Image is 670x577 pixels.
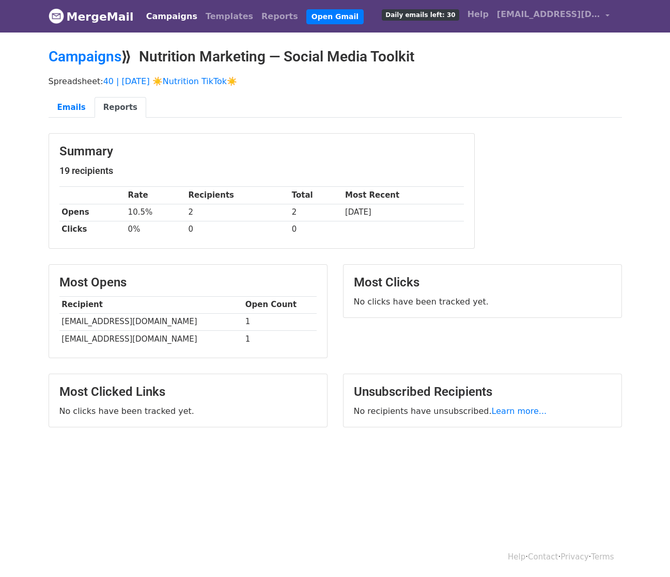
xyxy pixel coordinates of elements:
td: 2 [289,204,342,221]
td: [DATE] [342,204,463,221]
th: Clicks [59,221,126,238]
a: Templates [201,6,257,27]
a: Privacy [560,552,588,562]
span: Daily emails left: 30 [382,9,459,21]
a: Reports [257,6,302,27]
th: Most Recent [342,187,463,204]
td: 10.5% [126,204,186,221]
th: Open Count [243,296,317,313]
td: 0% [126,221,186,238]
a: [EMAIL_ADDRESS][DOMAIN_NAME] [493,4,614,28]
a: Learn more... [492,406,547,416]
td: 1 [243,330,317,347]
td: 1 [243,313,317,330]
a: Campaigns [49,48,121,65]
h2: ⟫ Nutrition Marketing — Social Media Toolkit [49,48,622,66]
p: Spreadsheet: [49,76,622,87]
p: No clicks have been tracked yet. [354,296,611,307]
th: Total [289,187,342,204]
a: Help [463,4,493,25]
h3: Unsubscribed Recipients [354,384,611,399]
img: MergeMail logo [49,8,64,24]
a: Emails [49,97,95,118]
h3: Summary [59,144,464,159]
h3: Most Clicked Links [59,384,317,399]
th: Opens [59,204,126,221]
td: [EMAIL_ADDRESS][DOMAIN_NAME] [59,330,243,347]
th: Rate [126,187,186,204]
a: Help [508,552,525,562]
a: 40 | [DATE] ☀️Nutrition TikTok☀️ [103,76,237,86]
a: MergeMail [49,6,134,27]
a: Contact [528,552,558,562]
td: [EMAIL_ADDRESS][DOMAIN_NAME] [59,313,243,330]
td: 2 [186,204,289,221]
a: Campaigns [142,6,201,27]
a: Daily emails left: 30 [378,4,463,25]
h3: Most Opens [59,275,317,290]
p: No clicks have been tracked yet. [59,406,317,416]
iframe: Chat Widget [618,527,670,577]
th: Recipient [59,296,243,313]
h5: 19 recipients [59,165,464,177]
a: Terms [591,552,614,562]
td: 0 [186,221,289,238]
span: [EMAIL_ADDRESS][DOMAIN_NAME] [497,8,600,21]
p: No recipients have unsubscribed. [354,406,611,416]
td: 0 [289,221,342,238]
a: Open Gmail [306,9,364,24]
th: Recipients [186,187,289,204]
h3: Most Clicks [354,275,611,290]
a: Reports [95,97,146,118]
